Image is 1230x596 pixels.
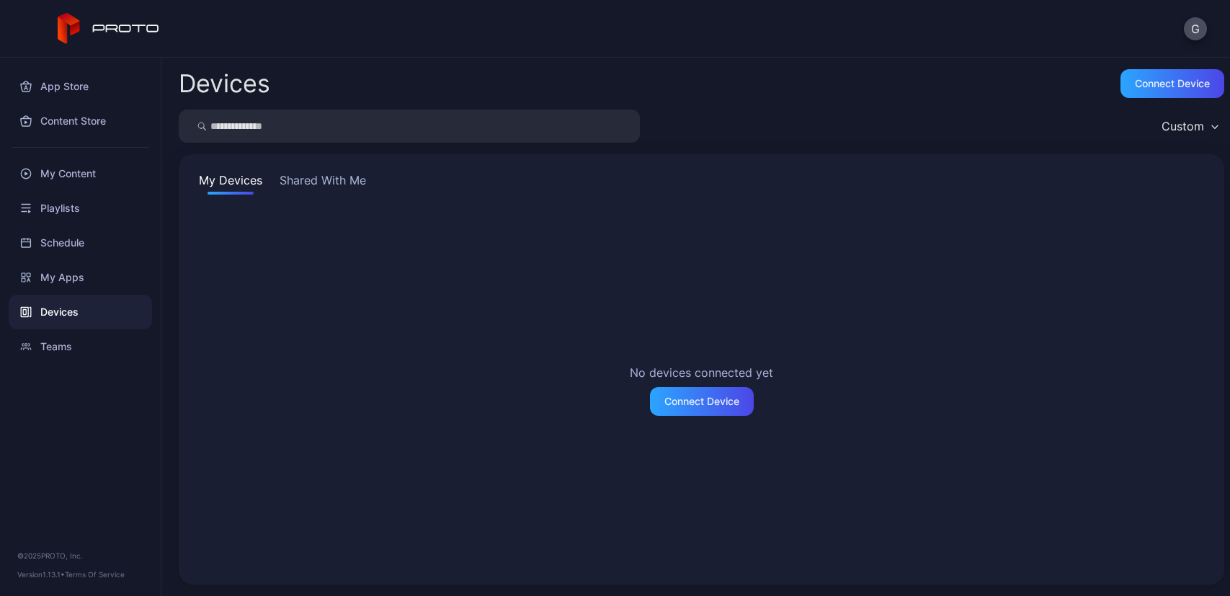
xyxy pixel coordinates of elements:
h2: No devices connected yet [630,364,773,381]
button: Connect device [1120,69,1224,98]
a: Content Store [9,104,152,138]
span: Version 1.13.1 • [17,570,65,579]
button: Custom [1154,110,1224,143]
a: Teams [9,329,152,364]
a: Terms Of Service [65,570,125,579]
div: Connect Device [664,396,739,407]
div: Connect device [1135,78,1210,89]
h2: Devices [179,71,270,97]
div: © 2025 PROTO, Inc. [17,550,143,561]
button: G [1184,17,1207,40]
a: Schedule [9,226,152,260]
div: Custom [1162,119,1204,133]
button: Connect Device [650,387,754,416]
a: Devices [9,295,152,329]
a: My Content [9,156,152,191]
a: My Apps [9,260,152,295]
a: Playlists [9,191,152,226]
button: Shared With Me [277,172,369,195]
a: App Store [9,69,152,104]
button: My Devices [196,172,265,195]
